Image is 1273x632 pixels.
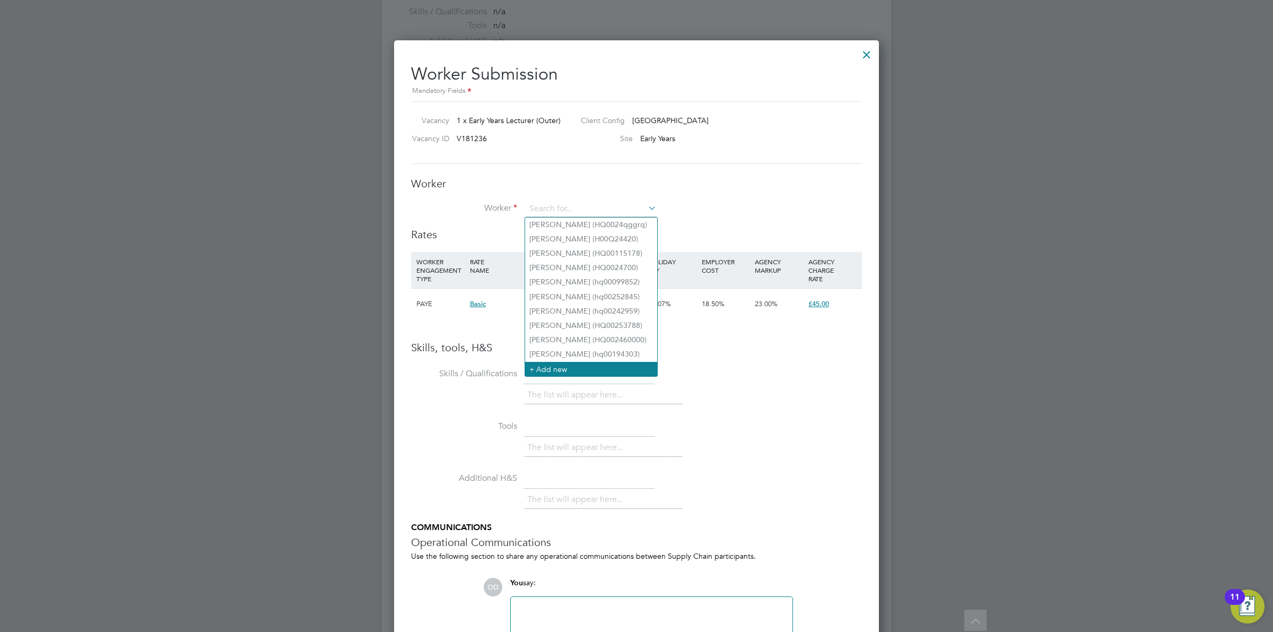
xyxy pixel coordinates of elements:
div: WORKER ENGAGEMENT TYPE [414,252,467,288]
li: [PERSON_NAME] (hq00099852) [525,275,657,289]
label: Additional H&S [411,473,517,484]
div: EMPLOYER COST [699,252,753,280]
li: + Add new [525,362,657,376]
div: HOLIDAY PAY [646,252,699,280]
label: Vacancy ID [407,134,449,143]
li: [PERSON_NAME] (HQ00253788) [525,318,657,333]
li: The list will appear here... [527,388,627,402]
span: OD [484,578,502,596]
button: Open Resource Center, 11 new notifications [1231,590,1265,624]
div: 11 [1230,597,1240,611]
li: [PERSON_NAME] (hq00252845) [525,290,657,304]
li: [PERSON_NAME] (HQ0024qggrq) [525,218,657,232]
span: Early Years [640,134,675,143]
div: AGENCY CHARGE RATE [806,252,859,288]
span: 23.00% [755,299,778,308]
span: 18.50% [702,299,725,308]
div: AGENCY MARKUP [752,252,806,280]
div: Use the following section to share any operational communications between Supply Chain participants. [411,551,862,561]
div: say: [510,578,793,596]
span: 12.07% [648,299,671,308]
span: V181236 [457,134,487,143]
span: Basic [470,299,486,308]
h3: Rates [411,228,862,241]
li: [PERSON_NAME] (H00Q24420) [525,232,657,246]
li: The list will appear here... [527,440,627,455]
li: [PERSON_NAME] (HQ00115178) [525,246,657,261]
span: £45.00 [808,299,829,308]
li: The list will appear here... [527,492,627,507]
input: Search for... [526,201,657,217]
label: Worker [411,203,517,214]
span: 1 x Early Years Lecturer (Outer) [457,116,561,125]
h3: Worker [411,177,862,191]
label: Site [572,134,633,143]
label: Tools [411,421,517,432]
li: [PERSON_NAME] (HQ002460000) [525,333,657,347]
div: PAYE [414,289,467,319]
li: [PERSON_NAME] (HQ0024700) [525,261,657,275]
h5: COMMUNICATIONS [411,522,862,533]
label: Vacancy [407,116,449,125]
label: Skills / Qualifications [411,368,517,379]
h3: Skills, tools, H&S [411,341,862,354]
h3: Operational Communications [411,535,862,549]
span: [GEOGRAPHIC_DATA] [632,116,709,125]
label: Client Config [572,116,625,125]
span: You [510,578,523,587]
div: Mandatory Fields [411,85,862,97]
li: [PERSON_NAME] (hq00242959) [525,304,657,318]
div: RATE NAME [467,252,538,280]
h2: Worker Submission [411,55,862,97]
li: [PERSON_NAME] (hq00194303) [525,347,657,361]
